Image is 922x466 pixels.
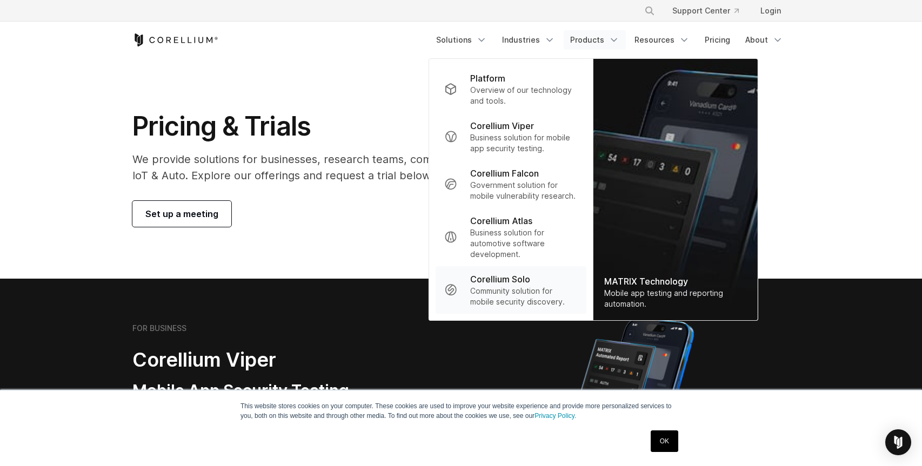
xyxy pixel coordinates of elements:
a: Corellium Viper Business solution for mobile app security testing. [436,113,586,160]
a: Solutions [430,30,493,50]
p: Corellium Atlas [470,214,532,227]
button: Search [640,1,659,21]
p: Corellium Viper [470,119,534,132]
a: OK [651,430,678,452]
p: Business solution for mobile app security testing. [470,132,578,154]
a: Corellium Solo Community solution for mobile security discovery. [436,266,586,314]
p: Overview of our technology and tools. [470,85,578,106]
h2: Corellium Viper [132,348,409,372]
a: Set up a meeting [132,201,231,227]
span: Set up a meeting [145,207,218,220]
a: About [739,30,790,50]
a: Corellium Home [132,33,218,46]
a: Platform Overview of our technology and tools. [436,65,586,113]
h3: Mobile App Security Testing [132,381,409,401]
a: Corellium Atlas Business solution for automotive software development. [436,208,586,266]
div: Open Intercom Messenger [885,429,911,455]
a: Pricing [698,30,737,50]
p: Corellium Falcon [470,167,539,180]
p: Corellium Solo [470,273,530,286]
a: Support Center [664,1,747,21]
p: Government solution for mobile vulnerability research. [470,180,578,201]
div: Navigation Menu [631,1,790,21]
a: Login [752,1,790,21]
div: Mobile app testing and reporting automation. [604,288,747,309]
a: Products [564,30,626,50]
h1: Pricing & Trials [132,110,563,143]
a: Privacy Policy. [535,412,576,420]
h6: FOR BUSINESS [132,323,186,333]
p: This website stores cookies on your computer. These cookies are used to improve your website expe... [240,401,682,421]
p: We provide solutions for businesses, research teams, community individuals, and IoT & Auto. Explo... [132,151,563,184]
img: Matrix_WebNav_1x [593,59,758,320]
a: MATRIX Technology Mobile app testing and reporting automation. [593,59,758,320]
div: MATRIX Technology [604,275,747,288]
div: Navigation Menu [430,30,790,50]
p: Business solution for automotive software development. [470,227,578,260]
a: Corellium Falcon Government solution for mobile vulnerability research. [436,160,586,208]
a: Resources [628,30,696,50]
p: Community solution for mobile security discovery. [470,286,578,307]
p: Platform [470,72,505,85]
a: Industries [496,30,562,50]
